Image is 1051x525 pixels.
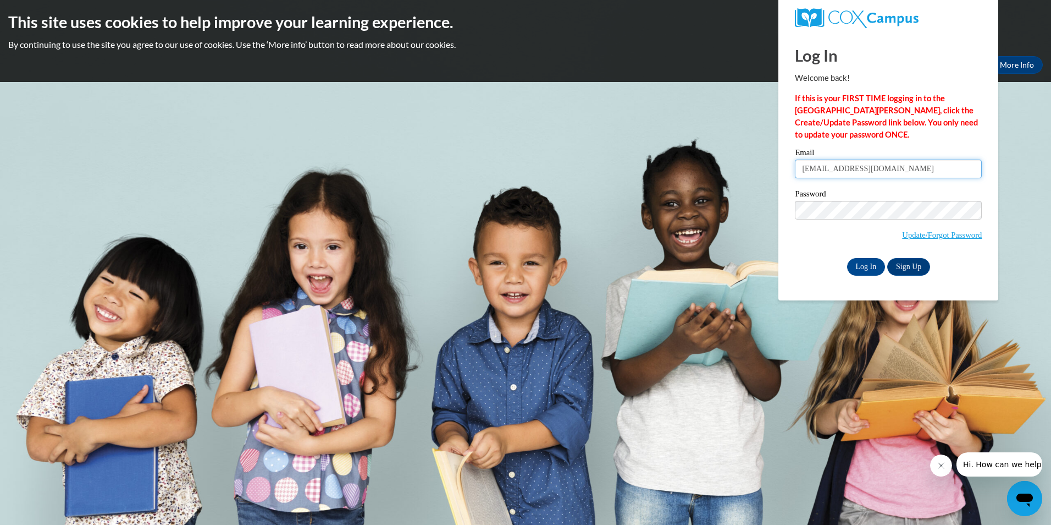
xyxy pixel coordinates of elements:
label: Email [795,149,982,160]
strong: If this is your FIRST TIME logging in to the [GEOGRAPHIC_DATA][PERSON_NAME], click the Create/Upd... [795,94,978,139]
a: Sign Up [887,258,930,276]
iframe: Button to launch messaging window [1007,481,1042,516]
input: Log In [847,258,886,276]
a: More Info [991,56,1043,74]
h2: This site uses cookies to help improve your learning experience. [8,11,1043,33]
iframe: Close message [930,455,952,477]
img: COX Campus [795,8,918,28]
iframe: Message from company [956,452,1042,477]
a: COX Campus [795,8,982,28]
h1: Log In [795,44,982,67]
span: Hi. How can we help? [7,8,89,17]
p: By continuing to use the site you agree to our use of cookies. Use the ‘More info’ button to read... [8,39,1043,51]
p: Welcome back! [795,72,982,84]
a: Update/Forgot Password [902,231,982,239]
label: Password [795,190,982,201]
